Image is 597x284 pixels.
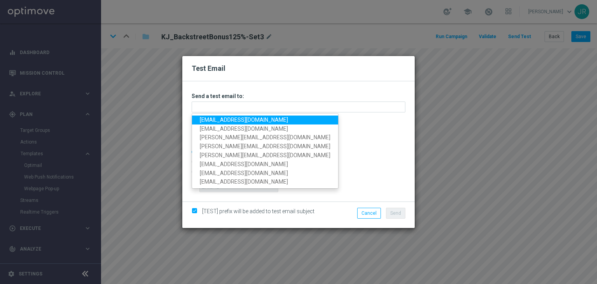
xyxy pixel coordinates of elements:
a: [PERSON_NAME][EMAIL_ADDRESS][DOMAIN_NAME] [192,151,338,160]
a: [PERSON_NAME][EMAIL_ADDRESS][DOMAIN_NAME] [192,142,338,151]
span: Send [390,210,401,216]
a: [EMAIL_ADDRESS][DOMAIN_NAME] [192,169,338,178]
button: Send [386,208,405,219]
a: [EMAIL_ADDRESS][DOMAIN_NAME] [192,116,338,124]
button: Cancel [357,208,381,219]
a: [EMAIL_ADDRESS][DOMAIN_NAME] [192,177,338,186]
span: [TEST] prefix will be added to test email subject [202,208,314,214]
h2: Test Email [192,64,405,73]
a: [EMAIL_ADDRESS][DOMAIN_NAME] [192,160,338,169]
h3: Send a test email to: [192,93,405,100]
a: [EMAIL_ADDRESS][DOMAIN_NAME] [192,124,338,133]
a: [PERSON_NAME][EMAIL_ADDRESS][DOMAIN_NAME] [192,133,338,142]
